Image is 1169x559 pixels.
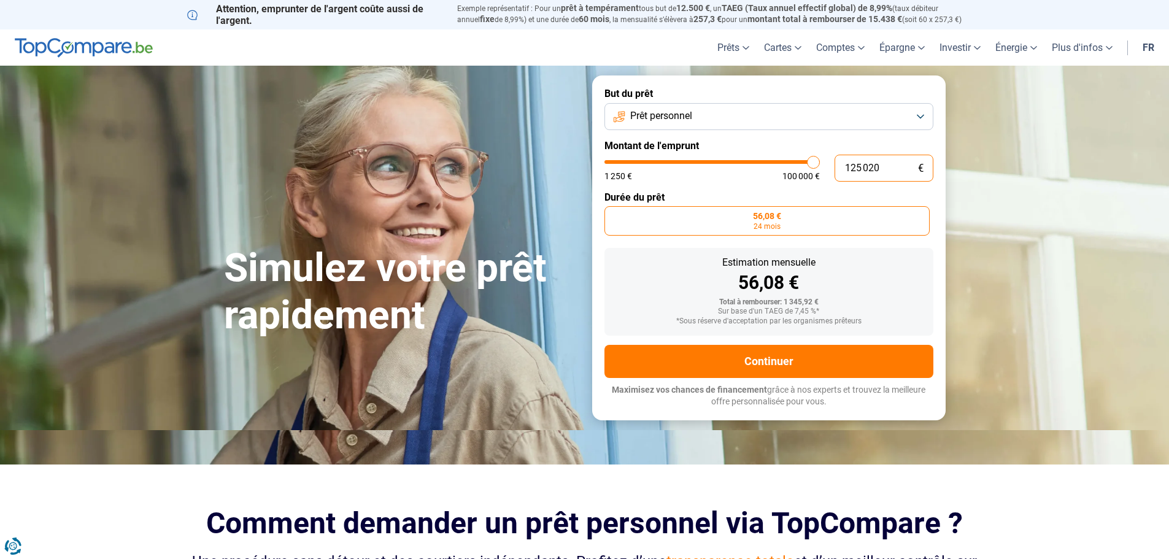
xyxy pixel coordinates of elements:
a: Prêts [710,29,757,66]
span: 100 000 € [782,172,820,180]
a: Cartes [757,29,809,66]
p: grâce à nos experts et trouvez la meilleure offre personnalisée pour vous. [604,384,933,408]
div: Sur base d'un TAEG de 7,45 %* [614,307,924,316]
img: TopCompare [15,38,153,58]
button: Prêt personnel [604,103,933,130]
a: Épargne [872,29,932,66]
a: Comptes [809,29,872,66]
span: montant total à rembourser de 15.438 € [747,14,902,24]
span: € [918,163,924,174]
p: Attention, emprunter de l'argent coûte aussi de l'argent. [187,3,442,26]
a: Plus d'infos [1044,29,1120,66]
label: Montant de l'emprunt [604,140,933,152]
label: Durée du prêt [604,191,933,203]
div: 56,08 € [614,274,924,292]
span: 1 250 € [604,172,632,180]
a: fr [1135,29,1162,66]
span: 56,08 € [753,212,781,220]
div: Estimation mensuelle [614,258,924,268]
a: Investir [932,29,988,66]
h2: Comment demander un prêt personnel via TopCompare ? [187,506,982,540]
span: 12.500 € [676,3,710,13]
label: But du prêt [604,88,933,99]
span: Maximisez vos chances de financement [612,385,767,395]
span: fixe [480,14,495,24]
span: 257,3 € [693,14,722,24]
span: TAEG (Taux annuel effectif global) de 8,99% [722,3,892,13]
p: Exemple représentatif : Pour un tous but de , un (taux débiteur annuel de 8,99%) et une durée de ... [457,3,982,25]
div: *Sous réserve d'acceptation par les organismes prêteurs [614,317,924,326]
span: 24 mois [754,223,781,230]
div: Total à rembourser: 1 345,92 € [614,298,924,307]
span: 60 mois [579,14,609,24]
a: Énergie [988,29,1044,66]
button: Continuer [604,345,933,378]
span: Prêt personnel [630,109,692,123]
h1: Simulez votre prêt rapidement [224,245,577,339]
span: prêt à tempérament [561,3,639,13]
